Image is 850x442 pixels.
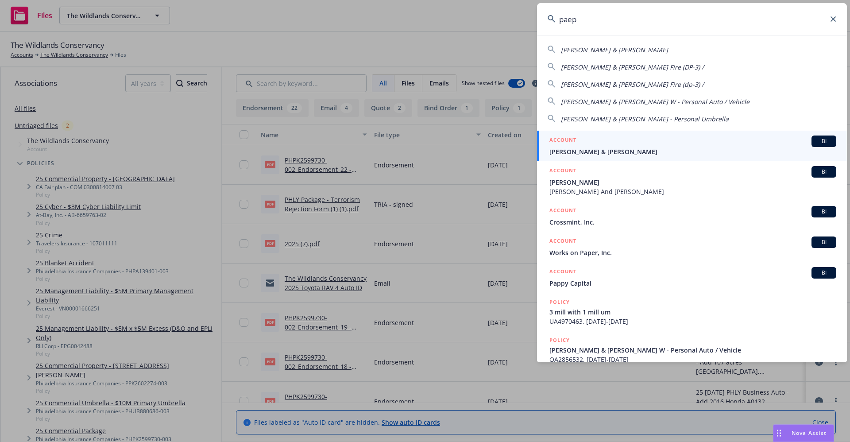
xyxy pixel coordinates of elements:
input: Search... [537,3,847,35]
h5: ACCOUNT [549,206,576,217]
span: BI [815,168,833,176]
span: [PERSON_NAME] & [PERSON_NAME] W - Personal Auto / Vehicle [561,97,750,106]
span: [PERSON_NAME] & [PERSON_NAME] Fire (DP-3) / [561,63,704,71]
span: 3 mill with 1 mill um [549,307,836,317]
a: POLICY3 mill with 1 mill umUA4970463, [DATE]-[DATE] [537,293,847,331]
span: Nova Assist [792,429,827,437]
span: BI [815,208,833,216]
span: Crossmint, Inc. [549,217,836,227]
div: Drag to move [773,425,784,442]
span: UA4970463, [DATE]-[DATE] [549,317,836,326]
button: Nova Assist [773,424,834,442]
a: ACCOUNTBI[PERSON_NAME] & [PERSON_NAME] [537,131,847,161]
span: [PERSON_NAME] [549,178,836,187]
h5: POLICY [549,298,570,306]
h5: POLICY [549,336,570,345]
span: BI [815,238,833,246]
span: BI [815,137,833,145]
span: [PERSON_NAME] & [PERSON_NAME] Fire (dp-3) / [561,80,704,89]
h5: ACCOUNT [549,136,576,146]
h5: ACCOUNT [549,237,576,247]
span: [PERSON_NAME] & [PERSON_NAME] W - Personal Auto / Vehicle [549,345,836,355]
span: Pappy Capital [549,279,836,288]
a: POLICY[PERSON_NAME] & [PERSON_NAME] W - Personal Auto / VehicleOA2856532, [DATE]-[DATE] [537,331,847,369]
h5: ACCOUNT [549,267,576,278]
a: ACCOUNTBI[PERSON_NAME][PERSON_NAME] And [PERSON_NAME] [537,161,847,201]
a: ACCOUNTBICrossmint, Inc. [537,201,847,232]
span: [PERSON_NAME] & [PERSON_NAME] [549,147,836,156]
span: [PERSON_NAME] & [PERSON_NAME] [561,46,668,54]
a: ACCOUNTBIWorks on Paper, Inc. [537,232,847,262]
span: [PERSON_NAME] & [PERSON_NAME] - Personal Umbrella [561,115,729,123]
h5: ACCOUNT [549,166,576,177]
span: BI [815,269,833,277]
a: ACCOUNTBIPappy Capital [537,262,847,293]
span: OA2856532, [DATE]-[DATE] [549,355,836,364]
span: [PERSON_NAME] And [PERSON_NAME] [549,187,836,196]
span: Works on Paper, Inc. [549,248,836,257]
